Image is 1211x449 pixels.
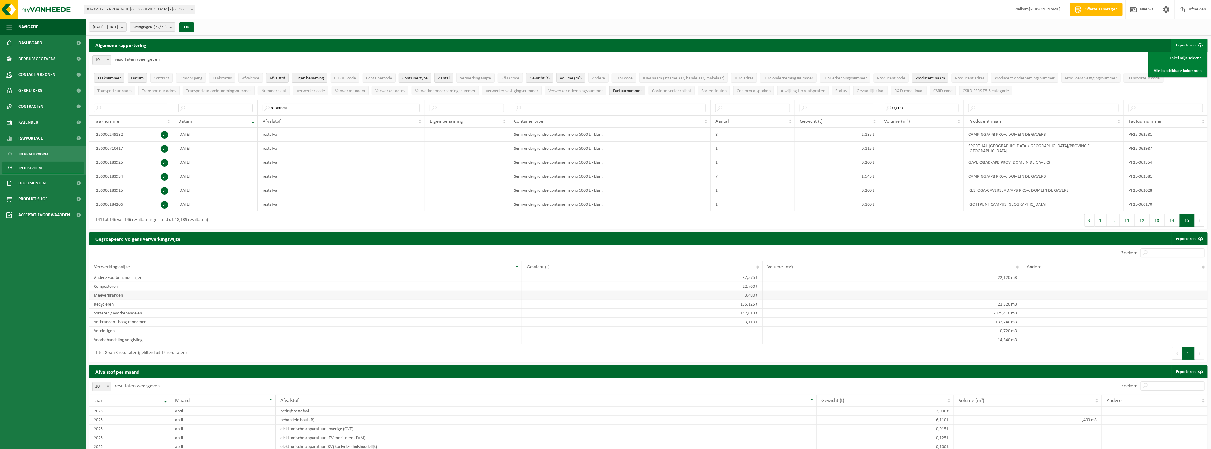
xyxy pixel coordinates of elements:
span: 10 [93,382,111,391]
span: Transporteur code [1127,76,1160,81]
button: Afwijking t.o.v. afsprakenAfwijking t.o.v. afspraken: Activate to sort [777,86,829,95]
span: Factuurnummer [1129,119,1162,124]
span: Verwerker vestigingsnummer [486,89,538,93]
span: Producent adres [955,76,984,81]
label: resultaten weergeven [115,57,160,62]
td: 2,135 t [795,128,879,142]
button: FactuurnummerFactuurnummer: Activate to sort [609,86,645,95]
h2: Gegroepeerd volgens verwerkingswijze [89,232,187,245]
button: 15 [1180,214,1195,227]
td: 21,320 m3 [763,300,1022,309]
span: Contactpersonen [18,67,55,83]
span: 10 [92,382,111,391]
span: Product Shop [18,191,47,207]
span: EURAL code [334,76,356,81]
td: 3,480 t [522,291,763,300]
span: Verwerker ondernemingsnummer [415,89,475,93]
td: restafval [258,169,425,183]
span: Factuurnummer [613,89,642,93]
span: Containercode [366,76,392,81]
td: restafval [258,197,425,211]
td: 147,019 t [522,309,763,318]
span: [DATE] - [DATE] [93,23,118,32]
td: VF25-062987 [1124,142,1208,155]
button: Transporteur ondernemingsnummerTransporteur ondernemingsnummer : Activate to sort [183,86,255,95]
td: april [170,433,276,442]
button: IHM ondernemingsnummerIHM ondernemingsnummer: Activate to sort [760,73,817,83]
a: Exporteren [1171,232,1207,245]
td: 2025 [89,433,170,442]
td: Recycleren [89,300,522,309]
button: Gewicht (t)Gewicht (t): Activate to sort [526,73,553,83]
button: IHM naam (inzamelaar, handelaar, makelaar)IHM naam (inzamelaar, handelaar, makelaar): Activate to... [639,73,728,83]
button: AfvalcodeAfvalcode: Activate to sort [238,73,263,83]
button: IHM adresIHM adres: Activate to sort [731,73,757,83]
td: april [170,407,276,416]
td: 1,545 t [795,169,879,183]
td: Sorteren / voorbehandelen [89,309,522,318]
button: SorteerfoutenSorteerfouten: Activate to sort [698,86,730,95]
span: Eigen benaming [295,76,324,81]
td: 6,110 t [817,416,954,425]
span: 10 [92,55,111,65]
span: 01-065121 - PROVINCIE OOST-VLAANDEREN - GENT [84,5,195,14]
span: Gewicht (t) [527,265,550,270]
td: 0,200 t [795,155,879,169]
td: Semi-ondergrondse container mono 5000 L - klant [509,169,711,183]
button: R&D code finaalR&amp;D code finaal: Activate to sort [891,86,927,95]
td: elektronische apparatuur - TV-monitoren (TVM) [276,433,817,442]
button: 1 [1182,347,1195,360]
span: Verwerker adres [375,89,405,93]
td: 2025 [89,407,170,416]
td: CAMPING/APB PROV. DOMEIN DE GAVERS [964,128,1124,142]
button: ContainercodeContainercode: Activate to sort [363,73,396,83]
span: Verwerker code [297,89,325,93]
button: Producent adresProducent adres: Activate to sort [952,73,988,83]
span: Afvalstof [270,76,285,81]
button: Vestigingen(75/75) [130,22,175,32]
button: OK [179,22,194,32]
td: 1 [711,197,795,211]
td: VF25-060170 [1124,197,1208,211]
span: Contracten [18,99,43,114]
td: 0,200 t [795,183,879,197]
td: 8 [711,128,795,142]
td: restafval [258,155,425,169]
button: 13 [1150,214,1165,227]
span: Andere [592,76,605,81]
span: Eigen benaming [430,119,463,124]
span: Verwerker erkenningsnummer [548,89,603,93]
button: 1 [1095,214,1107,227]
td: T250000183934 [89,169,173,183]
span: Gewicht (t) [821,398,844,403]
span: Sorteerfouten [701,89,727,93]
span: Volume (m³) [959,398,984,403]
button: Transporteur codeTransporteur code: Activate to sort [1124,73,1164,83]
td: 2025 [89,425,170,433]
span: Afwijking t.o.v. afspraken [781,89,825,93]
span: Transporteur naam [97,89,132,93]
span: In lijstvorm [19,162,42,174]
td: 0,115 t [795,142,879,155]
button: DatumDatum: Activate to remove sorting [128,73,147,83]
span: R&D code finaal [894,89,923,93]
button: Producent ondernemingsnummerProducent ondernemingsnummer: Activate to sort [991,73,1058,83]
span: Documenten [18,175,46,191]
button: R&D codeR&amp;D code: Activate to sort [498,73,523,83]
span: Datum [178,119,192,124]
td: 1 [711,155,795,169]
td: T250000710417 [89,142,173,155]
span: Afvalcode [242,76,259,81]
button: [DATE] - [DATE] [89,22,127,32]
button: Eigen benamingEigen benaming: Activate to sort [292,73,327,83]
span: Datum [131,76,144,81]
button: Conform sorteerplicht : Activate to sort [649,86,695,95]
td: [DATE] [173,155,258,169]
td: 1,400 m3 [954,416,1102,425]
a: In grafiekvorm [2,148,84,160]
h2: Algemene rapportering [89,39,153,52]
span: Gebruikers [18,83,42,99]
span: Verwerker naam [335,89,365,93]
td: 22,120 m3 [763,273,1022,282]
